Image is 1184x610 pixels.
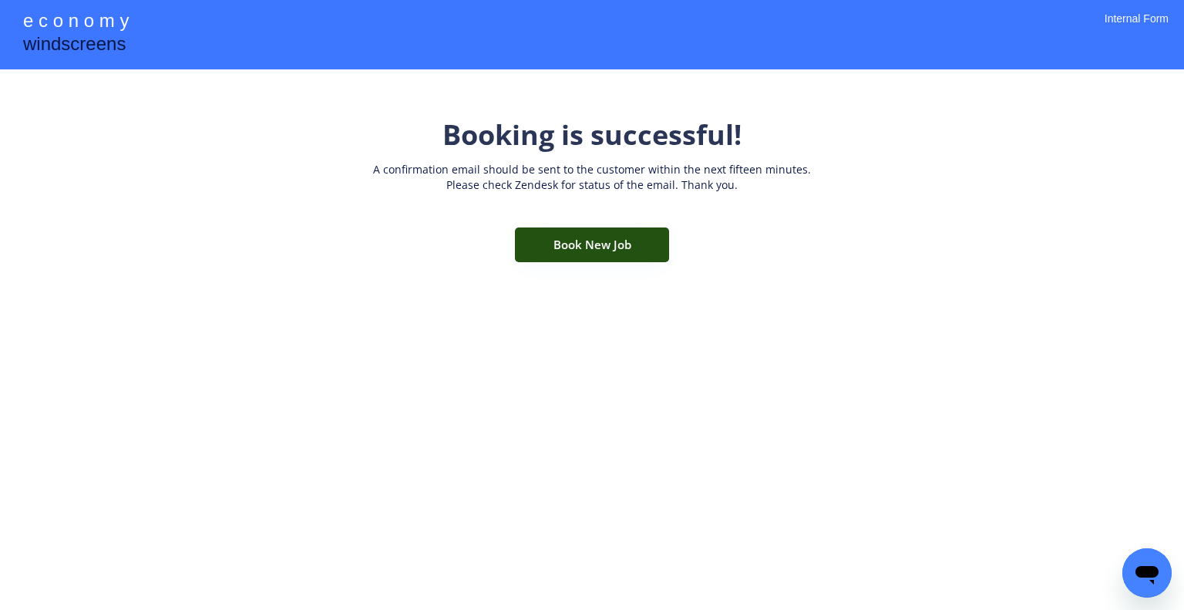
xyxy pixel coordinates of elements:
[23,31,126,61] div: windscreens
[1122,548,1172,598] iframe: Button to launch messaging window
[1105,12,1169,46] div: Internal Form
[23,8,129,37] div: e c o n o m y
[361,162,823,197] div: A confirmation email should be sent to the customer within the next fifteen minutes. Please check...
[515,227,669,262] button: Book New Job
[442,116,742,154] div: Booking is successful!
